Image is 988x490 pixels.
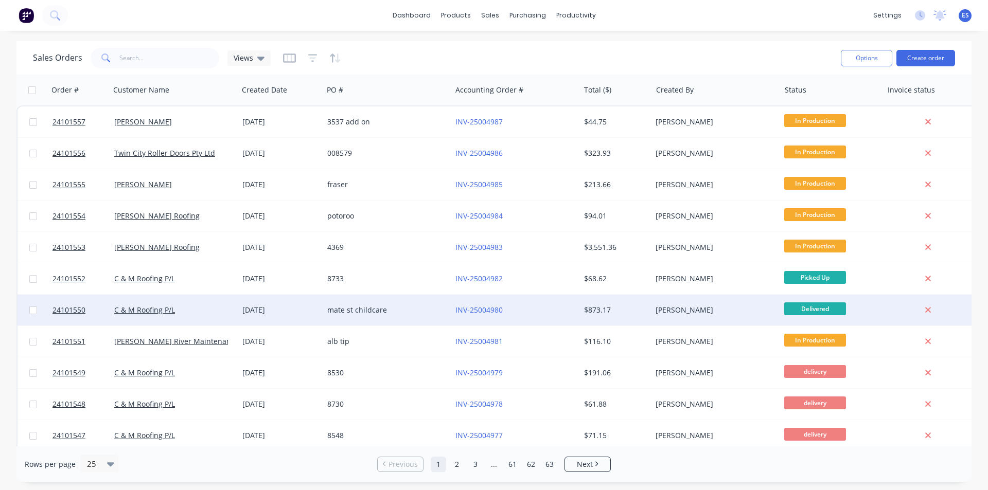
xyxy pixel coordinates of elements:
a: INV-25004980 [455,305,503,315]
img: Factory [19,8,34,23]
div: Status [785,85,806,95]
div: fraser [327,179,442,190]
button: Options [841,50,892,66]
span: 24101549 [52,368,85,378]
div: [PERSON_NAME] [656,368,770,378]
a: 24101549 [52,357,114,388]
span: 24101553 [52,242,85,252]
a: C & M Roofing P/L [114,399,175,409]
span: In Production [784,334,846,347]
div: $873.17 [584,305,644,315]
div: productivity [551,8,601,23]
a: Page 3 [468,457,483,472]
button: Create order [896,50,955,66]
a: INV-25004981 [455,336,503,346]
a: C & M Roofing P/L [114,368,175,377]
div: 8530 [327,368,442,378]
div: potoroo [327,211,442,221]
a: [PERSON_NAME] Roofing [114,242,200,252]
div: [DATE] [242,305,319,315]
span: 24101547 [52,430,85,441]
div: [PERSON_NAME] [656,430,770,441]
div: [DATE] [242,399,319,409]
div: settings [868,8,907,23]
a: 24101557 [52,106,114,137]
div: Created Date [242,85,287,95]
a: INV-25004983 [455,242,503,252]
div: $116.10 [584,336,644,347]
a: INV-25004982 [455,274,503,283]
a: INV-25004987 [455,117,503,126]
div: $3,551.36 [584,242,644,252]
a: Page 63 [542,457,557,472]
div: [PERSON_NAME] [656,148,770,158]
div: [PERSON_NAME] [656,336,770,347]
a: C & M Roofing P/L [114,274,175,283]
div: [DATE] [242,336,319,347]
div: alb tip [327,336,442,347]
div: $61.88 [584,399,644,409]
div: $94.01 [584,211,644,221]
div: PO # [327,85,343,95]
span: In Production [784,146,846,158]
div: 8548 [327,430,442,441]
ul: Pagination [373,457,615,472]
a: 24101551 [52,326,114,357]
span: 24101550 [52,305,85,315]
span: 24101555 [52,179,85,190]
div: products [436,8,476,23]
a: INV-25004985 [455,179,503,189]
div: [DATE] [242,211,319,221]
input: Search... [119,48,220,68]
div: [DATE] [242,242,319,252]
div: Order # [51,85,79,95]
span: Previous [389,459,418,469]
div: [DATE] [242,148,319,158]
a: 24101553 [52,232,114,263]
div: [DATE] [242,368,319,378]
a: C & M Roofing P/L [114,430,175,440]
a: [PERSON_NAME] River Maintenance [114,336,239,346]
div: [DATE] [242,274,319,284]
div: [PERSON_NAME] [656,242,770,252]
span: Views [234,52,253,63]
span: ES [962,11,969,20]
span: In Production [784,240,846,252]
a: [PERSON_NAME] [114,179,172,189]
div: $71.15 [584,430,644,441]
a: Next page [565,459,610,469]
a: INV-25004986 [455,148,503,158]
div: Total ($) [584,85,611,95]
div: 8733 [327,274,442,284]
div: 3537 add on [327,117,442,127]
div: purchasing [504,8,551,23]
a: Page 1 is your current page [431,457,446,472]
span: 24101551 [52,336,85,347]
a: Jump forward [486,457,502,472]
span: Picked Up [784,271,846,284]
div: $68.62 [584,274,644,284]
div: [DATE] [242,117,319,127]
span: 24101557 [52,117,85,127]
div: [PERSON_NAME] [656,305,770,315]
div: [PERSON_NAME] [656,274,770,284]
a: [PERSON_NAME] [114,117,172,126]
a: INV-25004978 [455,399,503,409]
div: Invoice status [888,85,935,95]
div: [PERSON_NAME] [656,117,770,127]
span: 24101552 [52,274,85,284]
a: 24101554 [52,201,114,231]
div: $213.66 [584,179,644,190]
a: 24101555 [52,169,114,200]
div: mate st childcare [327,305,442,315]
span: Delivered [784,302,846,315]
div: 4369 [327,242,442,252]
div: $323.93 [584,148,644,158]
h1: Sales Orders [33,53,82,63]
a: INV-25004977 [455,430,503,440]
span: delivery [784,428,846,441]
span: In Production [784,114,846,127]
div: $44.75 [584,117,644,127]
span: delivery [784,396,846,409]
span: Next [577,459,593,469]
